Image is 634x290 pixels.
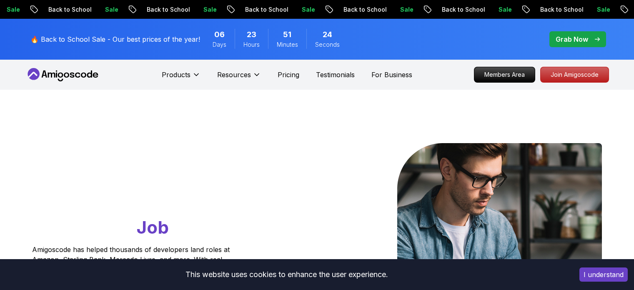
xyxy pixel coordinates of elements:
[243,40,260,49] span: Hours
[162,70,190,80] p: Products
[579,267,628,282] button: Accept cookies
[371,70,412,80] a: For Business
[429,5,485,14] p: Back to School
[32,245,232,285] p: Amigoscode has helped thousands of developers land roles at Amazon, Starling Bank, Mercado Livre,...
[190,5,217,14] p: Sale
[214,29,225,40] span: 6 Days
[247,29,256,40] span: 23 Hours
[162,70,200,86] button: Products
[277,40,298,49] span: Minutes
[540,67,609,83] a: Join Amigoscode
[323,29,332,40] span: 24 Seconds
[387,5,413,14] p: Sale
[330,5,387,14] p: Back to School
[92,5,118,14] p: Sale
[527,5,584,14] p: Back to School
[288,5,315,14] p: Sale
[485,5,512,14] p: Sale
[30,34,200,44] p: 🔥 Back to School Sale - Our best prices of the year!
[217,70,261,86] button: Resources
[315,40,340,49] span: Seconds
[278,70,299,80] a: Pricing
[541,67,609,82] p: Join Amigoscode
[35,5,92,14] p: Back to School
[32,143,262,240] h1: Go From Learning to Hired: Master Java, Spring Boot & Cloud Skills That Get You the
[6,265,567,284] div: This website uses cookies to enhance the user experience.
[137,217,169,238] span: Job
[217,70,251,80] p: Resources
[556,34,588,44] p: Grab Now
[232,5,288,14] p: Back to School
[133,5,190,14] p: Back to School
[283,29,291,40] span: 51 Minutes
[474,67,535,83] a: Members Area
[474,67,535,82] p: Members Area
[316,70,355,80] a: Testimonials
[584,5,610,14] p: Sale
[213,40,226,49] span: Days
